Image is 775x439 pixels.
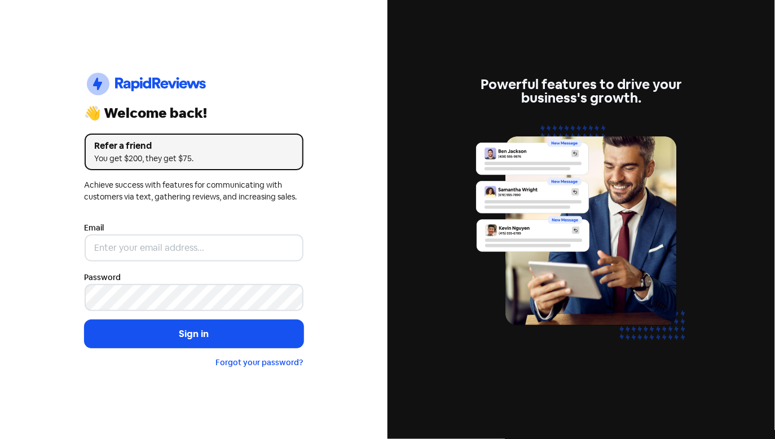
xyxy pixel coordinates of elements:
[472,78,691,105] div: Powerful features to drive your business's growth.
[85,107,303,120] div: 👋 Welcome back!
[216,357,303,367] a: Forgot your password?
[472,118,691,361] img: inbox
[85,234,303,261] input: Enter your email address...
[95,153,293,165] div: You get $200, they get $75.
[85,179,303,203] div: Achieve success with features for communicating with customers via text, gathering reviews, and i...
[85,222,104,234] label: Email
[95,139,293,153] div: Refer a friend
[85,272,121,283] label: Password
[85,320,303,348] button: Sign in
